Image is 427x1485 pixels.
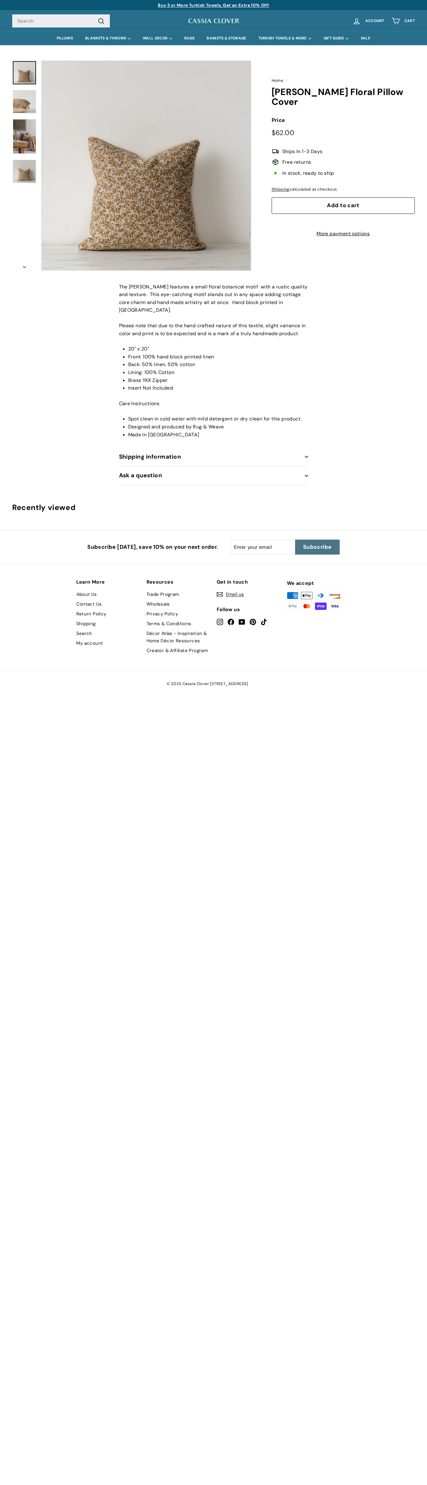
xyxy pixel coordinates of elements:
[128,424,224,430] span: Designed and produced by Rug & Weave
[272,116,415,124] label: Price
[217,589,244,599] a: Email us
[76,629,92,638] a: Search
[12,260,37,271] button: Next
[128,385,173,391] span: Insert Not Included
[272,77,415,84] nav: breadcrumbs
[178,31,201,45] a: RUGS
[76,638,103,648] a: My account
[51,31,79,45] a: PILLOWS
[147,599,170,609] a: Wholesale
[128,377,168,383] span: Brass YKK Zipper
[147,646,208,655] a: Creator & Affiliate Program
[13,90,36,113] img: Tillie Floral Pillow Cover
[13,61,36,84] a: Tillie Floral Pillow Cover
[303,543,332,551] span: Subscribe
[119,322,308,337] p: Please note that due to the hand crafted nature of this textile, slight variance in color and pri...
[272,87,415,107] h1: [PERSON_NAME] Floral Pillow Cover
[404,19,415,23] span: Cart
[76,619,96,629] a: Shipping
[119,466,308,485] button: Ask a question
[272,186,415,193] div: calculated at checkout.
[295,540,340,555] button: Subscribe
[282,158,311,166] span: Free returns
[119,448,308,466] button: Shipping information
[158,2,269,8] a: Buy 3 or More Turkish Towels, Get an Extra 10% Off!
[285,78,289,83] span: /
[119,400,160,407] span: Care Instructions
[128,346,150,352] span: 20" x 20"
[12,14,110,28] input: Search
[76,599,102,609] a: Contact Us
[272,128,294,137] span: $62.00
[282,169,334,177] span: In stock, ready to ship
[128,416,302,422] span: Spot clean in cold water with mild detergent or dry clean for this product.
[12,504,415,512] div: Recently viewed
[272,230,415,238] a: More payment options
[76,609,107,619] a: Return Policy
[76,589,97,599] a: About Us
[272,187,290,192] a: Shipping
[147,629,211,646] a: Décor Atlas - Inspiration & Home Décor Resources
[388,12,418,30] a: Cart
[327,202,359,209] span: Add to cart
[201,31,252,45] a: BASKETS & STORAGE
[13,119,36,154] img: Tillie Floral Pillow Cover
[87,543,218,552] p: Subscribe [DATE], save 10% on your next order.
[128,369,175,376] span: Lining: 100% Cotton
[349,12,388,30] a: Account
[147,579,211,585] h2: Resources
[13,160,36,183] img: Tillie Floral Pillow Cover
[137,31,178,45] summary: WALL DECOR
[119,283,308,314] p: The [PERSON_NAME] features a small floral botanical motif with a rustic quality and texture. This...
[272,78,284,83] a: Home
[287,579,351,587] div: We accept
[355,31,376,45] a: SALE
[147,589,179,599] a: Trade Program
[282,148,323,156] span: Ships In 1-3 Days
[147,609,178,619] a: Privacy Policy
[317,31,355,45] summary: GIFT GUIDE
[128,361,308,369] li: Back: 50% linen, 50% cotton
[76,579,140,585] h2: Learn More
[226,591,244,598] span: Email us
[230,540,295,555] input: Enter your email
[217,579,281,585] h2: Get in touch
[147,619,191,629] a: Terms & Conditions
[167,680,254,688] span: © 2025 Cassia Clover [STREET_ADDRESS]
[272,197,415,214] button: Add to cart
[217,606,281,614] div: Follow us
[252,31,317,45] summary: TURKISH TOWELS & MORE
[128,353,308,361] li: Front: 100% hand block printed linen
[79,31,137,45] summary: BLANKETS & THROWS
[365,19,384,23] span: Account
[128,431,199,438] span: Made In [GEOGRAPHIC_DATA]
